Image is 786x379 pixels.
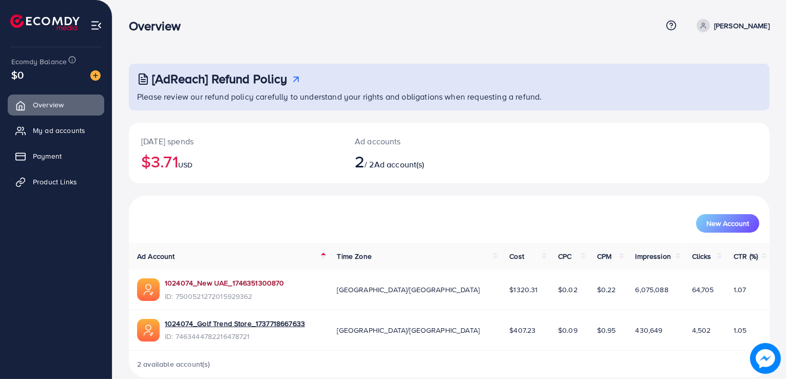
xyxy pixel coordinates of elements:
span: [GEOGRAPHIC_DATA]/[GEOGRAPHIC_DATA] [337,325,480,335]
span: My ad accounts [33,125,85,136]
p: Ad accounts [355,135,490,147]
img: menu [90,20,102,31]
span: CPM [597,251,611,261]
span: Payment [33,151,62,161]
span: ID: 7500521272015929362 [165,291,284,301]
span: Ad account(s) [374,159,425,170]
h3: [AdReach] Refund Policy [152,71,287,86]
span: Ad Account [137,251,175,261]
span: Time Zone [337,251,372,261]
span: CPC [558,251,571,261]
span: $0.22 [597,285,616,295]
span: 2 [355,149,365,173]
span: 6,075,088 [636,285,668,295]
img: image [90,70,101,81]
span: Product Links [33,177,77,187]
h2: $3.71 [141,151,330,171]
span: New Account [706,220,749,227]
a: Payment [8,146,104,166]
h2: / 2 [355,151,490,171]
span: $1320.31 [509,285,538,295]
span: $407.23 [509,325,535,335]
img: image [750,343,781,374]
span: Overview [33,100,64,110]
p: Please review our refund policy carefully to understand your rights and obligations when requesti... [137,90,763,103]
img: logo [10,14,80,30]
span: $0.95 [597,325,616,335]
a: My ad accounts [8,120,104,141]
img: ic-ads-acc.e4c84228.svg [137,278,160,301]
span: [GEOGRAPHIC_DATA]/[GEOGRAPHIC_DATA] [337,285,480,295]
p: [DATE] spends [141,135,330,147]
span: $0.02 [558,285,578,295]
span: 64,705 [692,285,714,295]
img: ic-ads-acc.e4c84228.svg [137,319,160,342]
span: 2 available account(s) [137,359,210,369]
a: Product Links [8,172,104,192]
a: Overview [8,94,104,115]
span: 1.05 [734,325,747,335]
span: ID: 7463444782216478721 [165,331,305,342]
span: 4,502 [692,325,711,335]
button: New Account [696,214,759,233]
span: 1.07 [734,285,746,295]
a: [PERSON_NAME] [693,19,770,32]
span: Cost [509,251,524,261]
span: Impression [636,251,672,261]
span: Clicks [692,251,712,261]
span: $0.09 [558,325,578,335]
span: 430,649 [636,325,663,335]
a: 1024074_New UAE_1746351300870 [165,278,284,288]
span: Ecomdy Balance [11,56,67,67]
h3: Overview [129,18,189,33]
span: USD [178,160,193,170]
a: 1024074_Golf Trend Store_1737718667633 [165,318,305,329]
span: CTR (%) [734,251,758,261]
p: [PERSON_NAME] [714,20,770,32]
span: $0 [11,67,24,82]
